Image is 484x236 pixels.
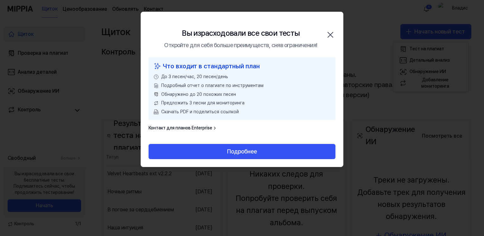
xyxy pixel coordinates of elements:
[182,27,299,39] div: Вы израсходовали все свои тесты
[154,109,159,115] img: Скачать PDF
[154,61,161,71] img: Иконка с блестками
[161,109,239,115] span: Скачать PDF и поделиться ссылкой
[149,125,212,131] font: Контакт для планов Enterprise
[149,144,335,159] button: Подробнее
[161,91,236,98] span: Обнаружено до 20 похожих песен
[164,41,317,50] div: Откройте для себя больше преимуществ, сняв ограничения!
[161,83,264,89] span: Подробный отчет о плагиате по инструментам
[161,100,245,106] span: Предложить 3 песни для мониторинга
[161,74,228,80] span: До 3 песен/час, 20 песен/день
[149,125,217,131] a: Контакт для планов Enterprise
[162,61,260,71] font: Что входит в стандартный план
